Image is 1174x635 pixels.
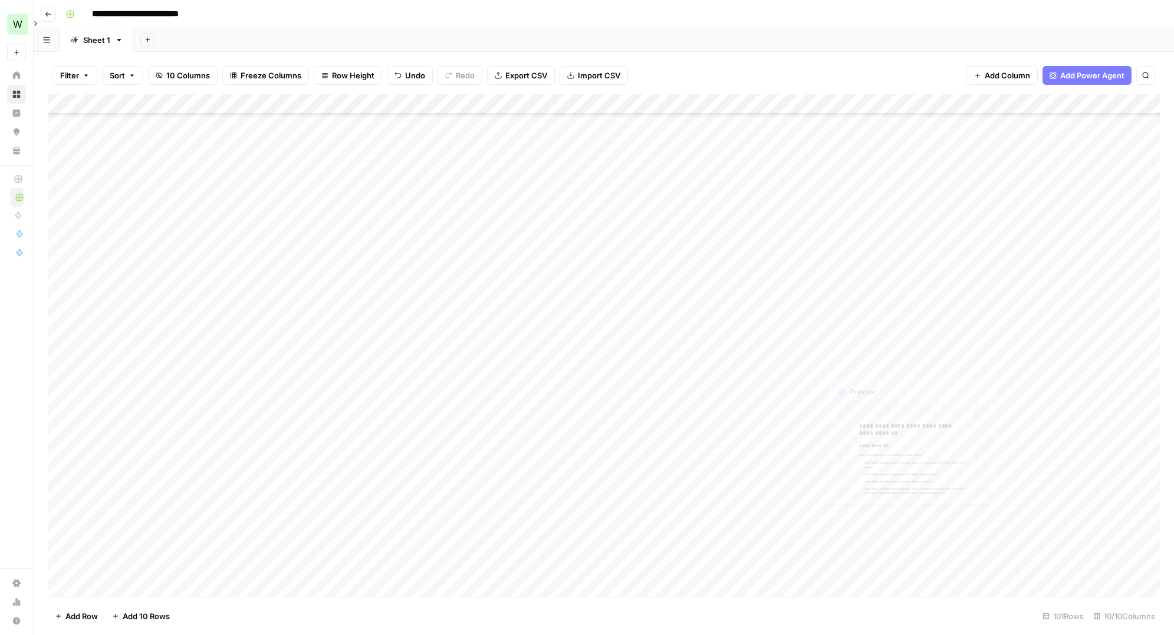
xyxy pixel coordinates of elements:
[222,66,309,85] button: Freeze Columns
[13,17,22,31] span: W
[1060,70,1124,81] span: Add Power Agent
[966,66,1038,85] button: Add Column
[7,104,26,123] a: Insights
[65,610,98,622] span: Add Row
[123,610,170,622] span: Add 10 Rows
[7,9,26,39] button: Workspace: Workspace1
[7,611,26,630] button: Help + Support
[505,70,547,81] span: Export CSV
[102,66,143,85] button: Sort
[405,70,425,81] span: Undo
[438,66,482,85] button: Redo
[148,66,218,85] button: 10 Columns
[105,607,177,626] button: Add 10 Rows
[1038,607,1089,626] div: 101 Rows
[332,70,374,81] span: Row Height
[7,85,26,104] a: Browse
[7,141,26,160] a: Your Data
[560,66,628,85] button: Import CSV
[60,70,79,81] span: Filter
[60,28,133,52] a: Sheet 1
[241,70,301,81] span: Freeze Columns
[83,34,110,46] div: Sheet 1
[7,66,26,85] a: Home
[578,70,620,81] span: Import CSV
[487,66,555,85] button: Export CSV
[1089,607,1160,626] div: 10/10 Columns
[7,123,26,141] a: Opportunities
[387,66,433,85] button: Undo
[48,607,105,626] button: Add Row
[456,70,475,81] span: Redo
[314,66,382,85] button: Row Height
[52,66,97,85] button: Filter
[7,593,26,611] a: Usage
[1043,66,1132,85] button: Add Power Agent
[985,70,1030,81] span: Add Column
[110,70,125,81] span: Sort
[166,70,210,81] span: 10 Columns
[7,574,26,593] a: Settings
